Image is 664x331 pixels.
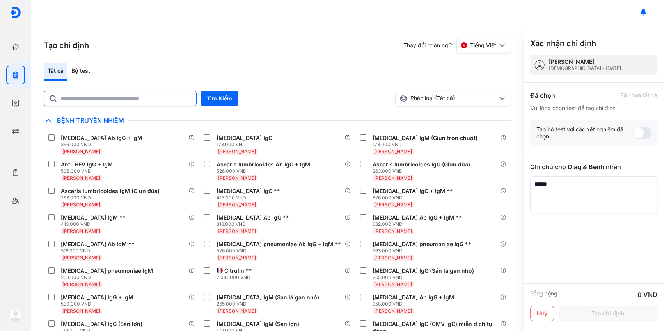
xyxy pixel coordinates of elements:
[549,58,621,65] div: [PERSON_NAME]
[530,290,557,299] div: Tổng cộng
[217,241,341,248] div: [MEDICAL_DATA] pneumoniae Ab IgG + IgM **
[61,241,135,248] div: [MEDICAL_DATA] Ab IgM **
[44,63,67,81] div: Tất cả
[374,149,412,154] span: [PERSON_NAME]
[61,221,129,227] div: 413.000 VND
[62,202,100,208] span: [PERSON_NAME]
[374,175,412,181] span: [PERSON_NAME]
[637,290,657,299] div: 0 VND
[374,202,412,208] span: [PERSON_NAME]
[217,141,275,148] div: 178.000 VND
[217,161,310,168] div: Ascaris lumbricoides Ab IgG + IgM
[217,214,289,221] div: [MEDICAL_DATA] Ab IgG **
[201,91,238,106] button: Tìm Kiếm
[373,221,465,227] div: 632.000 VND
[61,301,137,307] div: 530.000 VND
[218,149,256,154] span: [PERSON_NAME]
[217,168,313,174] div: 526.000 VND
[218,255,256,261] span: [PERSON_NAME]
[62,149,100,154] span: [PERSON_NAME]
[530,105,657,112] div: Vui lòng chọn test để tạo chỉ định
[373,188,453,195] div: [MEDICAL_DATA] IgG + IgM **
[373,248,474,254] div: 263.000 VND
[61,188,160,195] div: Ascaris lumbricoides IgM (Giun đũa)
[536,126,632,140] div: Tạo bộ test với các xét nghiệm đã chọn
[10,7,21,18] img: logo
[61,274,156,281] div: 263.000 VND
[61,248,138,254] div: 316.000 VND
[218,175,256,181] span: [PERSON_NAME]
[217,320,299,327] div: [MEDICAL_DATA] IgM (Sán lợn)
[217,221,292,227] div: 316.000 VND
[9,309,22,322] img: logo
[62,281,100,287] span: [PERSON_NAME]
[217,294,319,301] div: [MEDICAL_DATA] IgM (Sán lá gan nhỏ)
[373,214,462,221] div: [MEDICAL_DATA] Ab IgG + IgM **
[217,274,255,281] div: 2.041.000 VND
[530,91,555,100] div: Đã chọn
[373,241,471,248] div: [MEDICAL_DATA] pneumoniae IgG **
[374,308,412,314] span: [PERSON_NAME]
[373,161,470,168] div: Ascaris lumbricoides IgG (Giun đũa)
[403,38,511,53] div: Thay đổi ngôn ngữ:
[217,188,280,195] div: [MEDICAL_DATA] IgG **
[53,116,128,124] span: Bệnh Truyền Nhiễm
[61,214,126,221] div: [MEDICAL_DATA] IgM **
[549,65,621,72] div: [DEMOGRAPHIC_DATA] - [DATE]
[374,281,412,287] span: [PERSON_NAME]
[373,168,473,174] div: 263.000 VND
[61,320,142,327] div: [MEDICAL_DATA] IgG (Sán lợn)
[62,255,100,261] span: [PERSON_NAME]
[470,42,496,49] span: Tiếng Việt
[61,141,146,148] div: 356.000 VND
[373,294,454,301] div: [MEDICAL_DATA] Ab IgG + IgM
[224,267,252,274] div: Citrulin **
[373,134,478,141] div: [MEDICAL_DATA] IgM (Giun tròn chuột)
[218,202,256,208] span: [PERSON_NAME]
[217,301,322,307] div: 265.000 VND
[373,141,481,148] div: 178.000 VND
[530,38,596,49] h3: Xác nhận chỉ định
[44,40,89,51] h3: Tạo chỉ định
[217,134,272,141] div: [MEDICAL_DATA] IgG
[373,267,474,274] div: [MEDICAL_DATA] IgG (Sán lá gan nhỏ)
[61,195,163,201] div: 263.000 VND
[61,168,116,174] div: 508.000 VND
[373,195,456,201] div: 826.000 VND
[61,134,142,141] div: [MEDICAL_DATA] Ab IgG + IgM
[373,274,477,281] div: 265.000 VND
[61,294,133,301] div: [MEDICAL_DATA] IgG + IgM
[62,175,100,181] span: [PERSON_NAME]
[559,306,657,321] button: Tạo chỉ định
[62,228,100,234] span: [PERSON_NAME]
[67,63,94,81] div: Bộ test
[399,95,498,102] div: Phân loại (Tất cả)
[61,267,153,274] div: [MEDICAL_DATA] pneumoniae IgM
[530,162,657,172] div: Ghi chú cho Diag & Bệnh nhân
[62,308,100,314] span: [PERSON_NAME]
[217,195,283,201] div: 413.000 VND
[61,161,113,168] div: Anti-HEV IgG + IgM
[374,228,412,234] span: [PERSON_NAME]
[374,255,412,261] span: [PERSON_NAME]
[218,308,256,314] span: [PERSON_NAME]
[218,228,256,234] span: [PERSON_NAME]
[217,248,344,254] div: 526.000 VND
[530,306,554,321] button: Huỷ
[373,301,457,307] div: 358.000 VND
[620,92,657,99] div: Bỏ chọn tất cả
